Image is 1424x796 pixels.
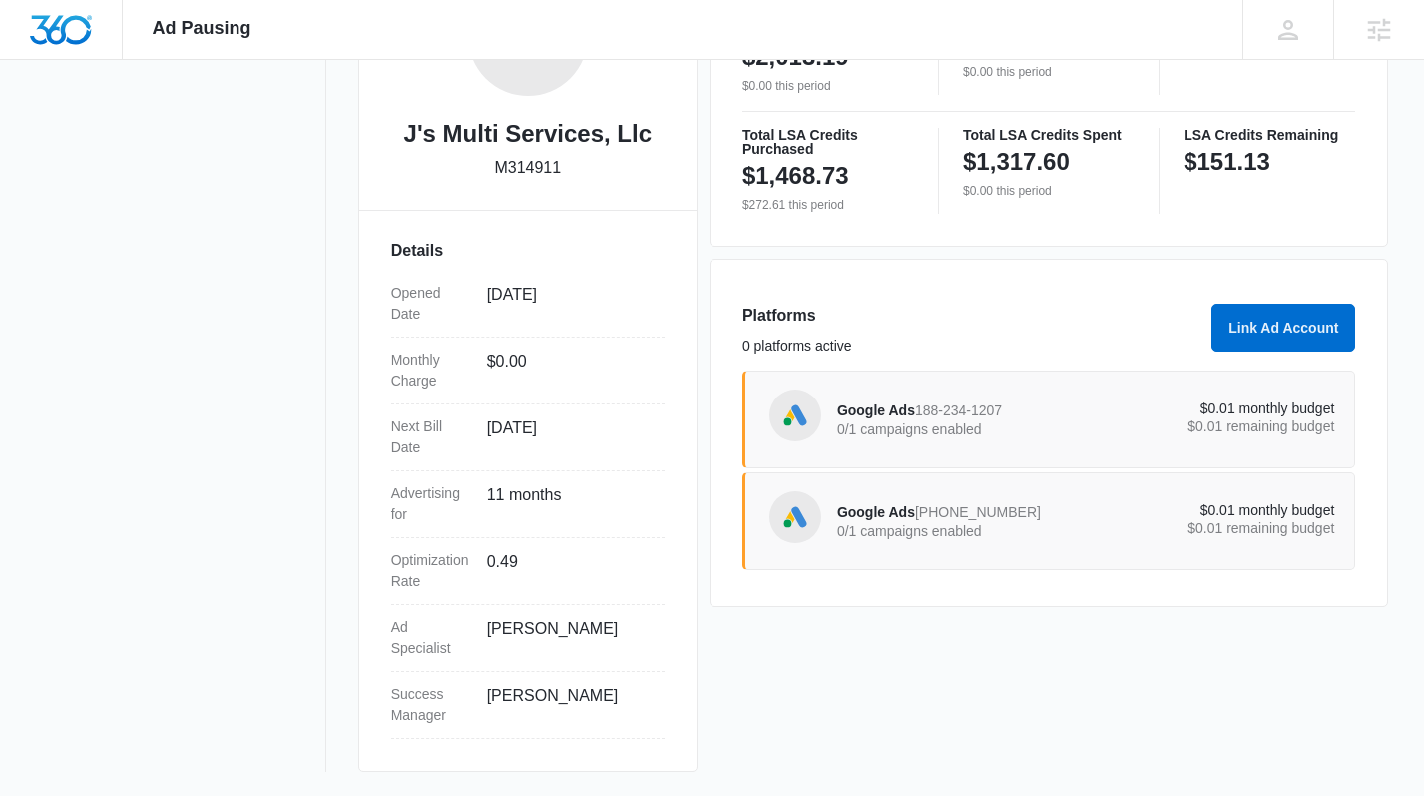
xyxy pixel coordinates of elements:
div: Ad Specialist[PERSON_NAME] [391,605,665,672]
dd: 11 months [487,483,649,525]
p: $0.00 this period [963,63,1135,81]
div: Optimization Rate0.49 [391,538,665,605]
span: Ad Pausing [153,18,251,39]
p: $0.00 this period [742,77,914,95]
p: $0.01 monthly budget [1086,401,1334,415]
img: Google Ads [780,400,810,430]
img: Google Ads [780,502,810,532]
div: Advertising for11 months [391,471,665,538]
span: Google Ads [837,504,915,520]
p: $272.61 this period [742,196,914,214]
p: M314911 [494,156,561,180]
p: 0 platforms active [742,336,1199,357]
dd: $0.00 [487,350,649,392]
p: $0.01 remaining budget [1086,521,1334,535]
button: Link Ad Account [1211,304,1355,352]
dd: [PERSON_NAME] [487,617,649,659]
dd: [DATE] [487,283,649,325]
p: Total LSA Credits Purchased [742,128,914,156]
p: LSA Credits Remaining [1184,128,1355,142]
dd: 0.49 [487,550,649,592]
dt: Ad Specialist [391,617,471,659]
a: Google AdsGoogle Ads188-234-12070/1 campaigns enabled$0.01 monthly budget$0.01 remaining budget [742,371,1355,468]
dt: Advertising for [391,483,471,525]
dt: Monthly Charge [391,350,471,392]
p: $0.01 remaining budget [1086,419,1334,433]
p: $0.00 this period [963,182,1135,200]
dd: [DATE] [487,416,649,458]
a: Google AdsGoogle Ads[PHONE_NUMBER]0/1 campaigns enabled$0.01 monthly budget$0.01 remaining budget [742,472,1355,570]
p: $0.01 monthly budget [1086,503,1334,517]
span: [PHONE_NUMBER] [915,504,1041,520]
dt: Optimization Rate [391,550,471,592]
h2: J's Multi Services, Llc [404,116,652,152]
p: 0/1 campaigns enabled [837,524,1086,538]
div: Opened Date[DATE] [391,271,665,338]
p: $1,468.73 [742,160,849,192]
div: Monthly Charge$0.00 [391,338,665,404]
p: 0/1 campaigns enabled [837,422,1086,436]
span: Google Ads [837,402,915,418]
h3: Platforms [742,304,1199,328]
h3: Details [391,239,665,263]
dt: Next Bill Date [391,416,471,458]
dt: Opened Date [391,283,471,325]
p: $1,317.60 [963,146,1070,178]
div: Success Manager[PERSON_NAME] [391,672,665,739]
dt: Success Manager [391,684,471,726]
dd: [PERSON_NAME] [487,684,649,726]
p: $151.13 [1184,146,1270,178]
span: 188-234-1207 [915,402,1002,418]
p: Total LSA Credits Spent [963,128,1135,142]
div: Next Bill Date[DATE] [391,404,665,471]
